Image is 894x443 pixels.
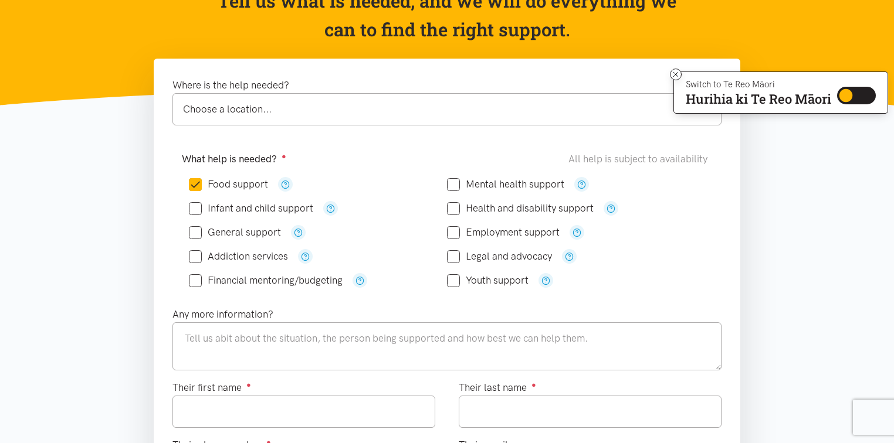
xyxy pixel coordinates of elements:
[189,203,313,213] label: Infant and child support
[447,251,552,261] label: Legal and advocacy
[686,94,831,104] p: Hurihia ki Te Reo Māori
[172,77,289,93] label: Where is the help needed?
[172,306,273,322] label: Any more information?
[686,81,831,88] p: Switch to Te Reo Māori
[282,152,286,161] sup: ●
[568,151,712,167] div: All help is subject to availability
[189,275,343,285] label: Financial mentoring/budgeting
[459,380,536,396] label: Their last name
[447,203,594,213] label: Health and disability support
[447,275,529,285] label: Youth support
[172,380,251,396] label: Their first name
[189,227,281,237] label: General support
[189,179,268,189] label: Food support
[182,151,286,167] label: What help is needed?
[447,179,564,189] label: Mental health support
[447,227,560,237] label: Employment support
[183,101,709,117] div: Choose a location...
[189,251,288,261] label: Addiction services
[531,380,536,389] sup: ●
[246,380,251,389] sup: ●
